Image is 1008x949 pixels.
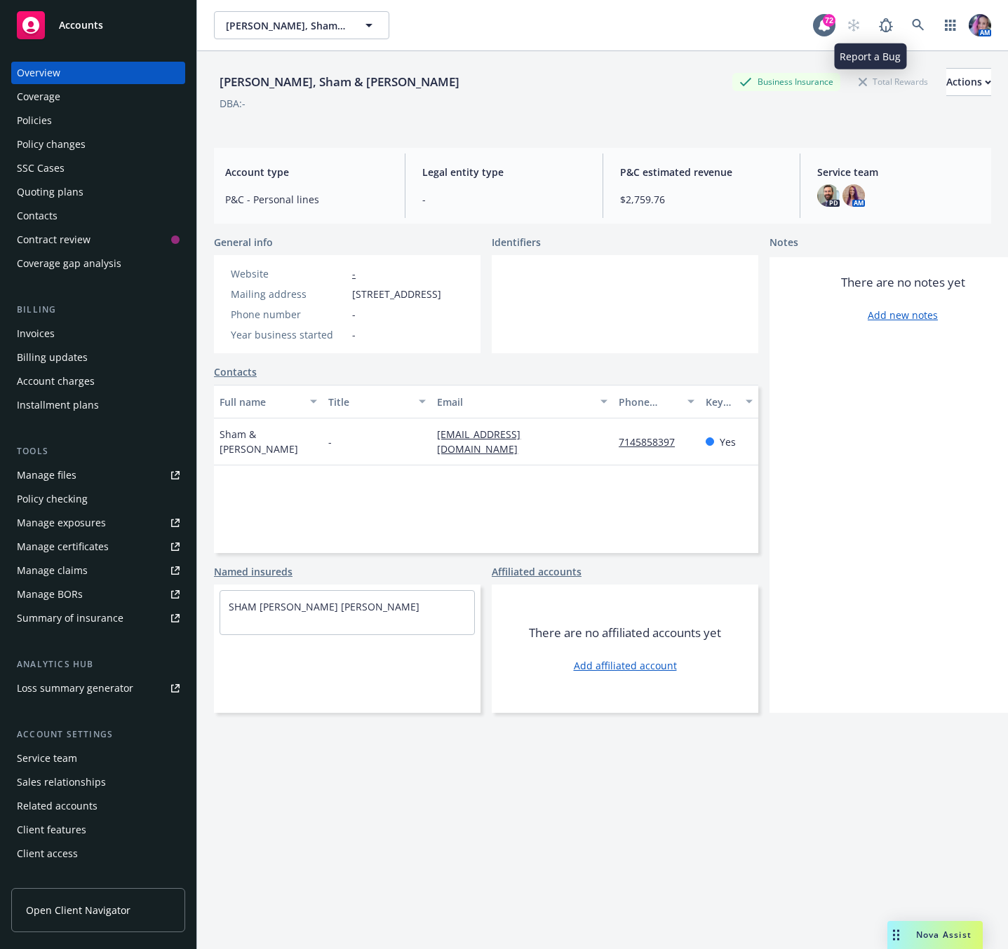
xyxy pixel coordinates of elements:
[11,205,185,227] a: Contacts
[11,657,185,671] div: Analytics hub
[17,677,133,699] div: Loss summary generator
[220,427,317,456] span: Sham & [PERSON_NAME]
[11,444,185,458] div: Tools
[619,395,679,409] div: Phone number
[11,181,185,203] a: Quoting plans
[852,73,935,90] div: Total Rewards
[17,346,88,369] div: Billing updates
[840,11,868,39] a: Start snowing
[946,69,991,95] div: Actions
[226,18,347,33] span: [PERSON_NAME], Sham & [PERSON_NAME]
[352,287,441,301] span: [STREET_ADDRESS]
[916,929,972,941] span: Nova Assist
[231,266,347,281] div: Website
[59,20,103,31] span: Accounts
[231,287,347,301] div: Mailing address
[11,464,185,486] a: Manage files
[328,435,332,449] span: -
[225,165,388,179] span: Account type
[841,274,965,291] span: There are no notes yet
[11,607,185,629] a: Summary of insurance
[619,435,686,449] a: 7145858397
[422,165,585,179] span: Legal entity type
[17,252,121,275] div: Coverage gap analysis
[17,512,106,534] div: Manage exposures
[11,819,185,841] a: Client features
[231,327,347,342] div: Year business started
[422,192,585,207] span: -
[872,11,900,39] a: Report a Bug
[620,165,783,179] span: P&C estimated revenue
[17,607,123,629] div: Summary of insurance
[11,747,185,770] a: Service team
[17,133,86,156] div: Policy changes
[17,322,55,345] div: Invoices
[904,11,932,39] a: Search
[17,228,90,251] div: Contract review
[214,11,389,39] button: [PERSON_NAME], Sham & [PERSON_NAME]
[11,394,185,416] a: Installment plans
[17,583,83,606] div: Manage BORs
[770,235,798,252] span: Notes
[11,133,185,156] a: Policy changes
[11,228,185,251] a: Contract review
[11,322,185,345] a: Invoices
[613,385,700,418] button: Phone number
[887,921,983,949] button: Nova Assist
[11,771,185,793] a: Sales relationships
[842,184,865,207] img: photo
[574,658,677,673] a: Add affiliated account
[214,364,257,379] a: Contacts
[352,267,356,280] a: -
[26,903,130,917] span: Open Client Navigator
[720,435,736,449] span: Yes
[431,385,613,418] button: Email
[17,771,106,793] div: Sales relationships
[17,370,95,392] div: Account charges
[11,6,185,45] a: Accounts
[823,14,835,27] div: 72
[969,14,991,36] img: photo
[936,11,965,39] a: Switch app
[11,677,185,699] a: Loss summary generator
[214,73,465,91] div: [PERSON_NAME], Sham & [PERSON_NAME]
[11,252,185,275] a: Coverage gap analysis
[220,395,302,409] div: Full name
[11,535,185,558] a: Manage certificates
[11,109,185,132] a: Policies
[817,184,840,207] img: photo
[17,394,99,416] div: Installment plans
[352,307,356,322] span: -
[11,157,185,179] a: SSC Cases
[328,395,410,409] div: Title
[817,165,980,179] span: Service team
[220,96,246,111] div: DBA: -
[17,157,65,179] div: SSC Cases
[17,535,109,558] div: Manage certificates
[17,819,86,841] div: Client features
[229,600,419,613] a: SHAM [PERSON_NAME] [PERSON_NAME]
[323,385,431,418] button: Title
[437,395,592,409] div: Email
[17,464,76,486] div: Manage files
[17,488,88,510] div: Policy checking
[492,564,582,579] a: Affiliated accounts
[231,307,347,322] div: Phone number
[11,795,185,817] a: Related accounts
[868,308,938,322] a: Add new notes
[214,564,293,579] a: Named insureds
[214,235,273,250] span: General info
[11,842,185,865] a: Client access
[492,235,541,250] span: Identifiers
[11,512,185,534] span: Manage exposures
[352,327,356,342] span: -
[700,385,758,418] button: Key contact
[17,842,78,865] div: Client access
[17,181,83,203] div: Quoting plans
[11,303,185,317] div: Billing
[529,624,721,641] span: There are no affiliated accounts yet
[11,728,185,742] div: Account settings
[17,559,88,582] div: Manage claims
[214,385,323,418] button: Full name
[17,62,60,84] div: Overview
